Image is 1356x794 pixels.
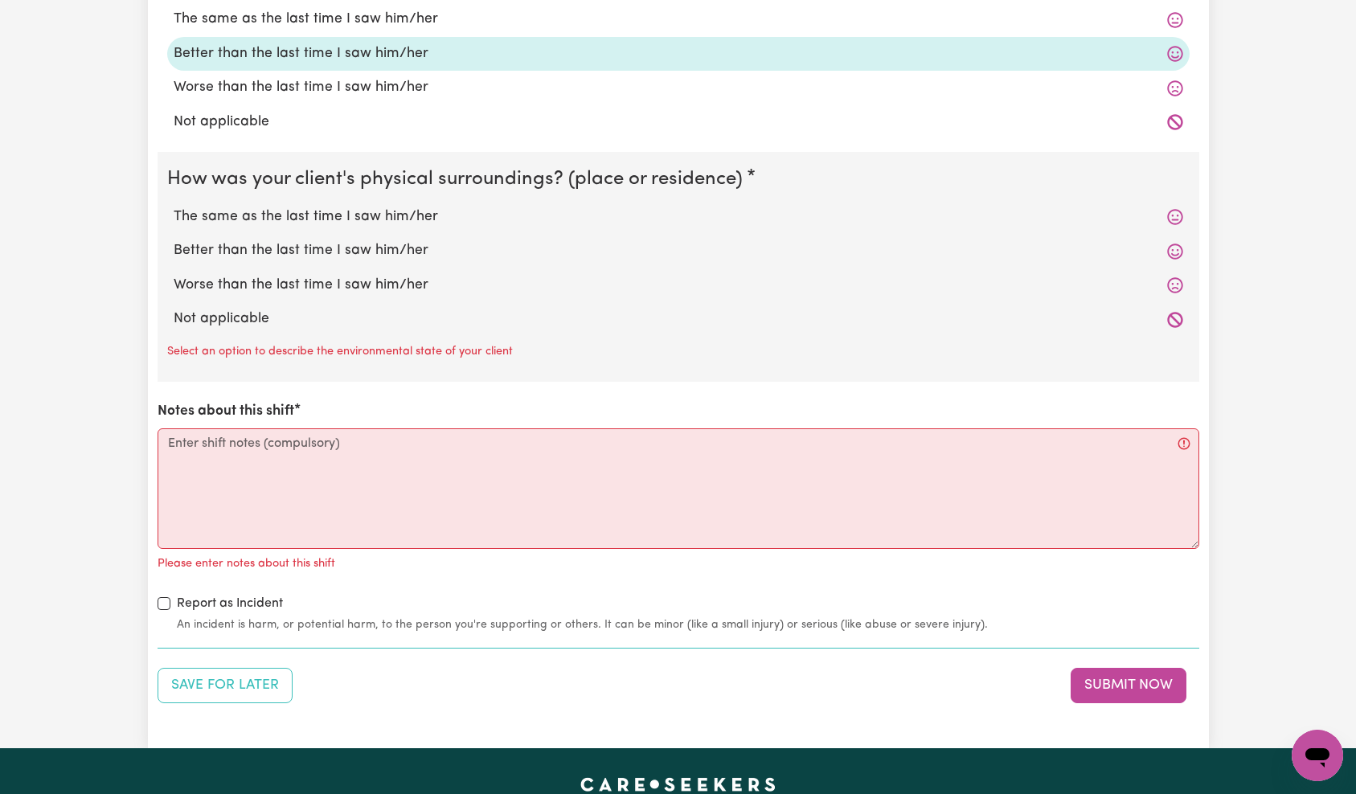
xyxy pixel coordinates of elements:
[174,240,1183,261] label: Better than the last time I saw him/her
[177,594,283,613] label: Report as Incident
[177,616,1199,633] small: An incident is harm, or potential harm, to the person you're supporting or others. It can be mino...
[174,9,1183,30] label: The same as the last time I saw him/her
[174,275,1183,296] label: Worse than the last time I saw him/her
[174,77,1183,98] label: Worse than the last time I saw him/her
[174,43,1183,64] label: Better than the last time I saw him/her
[174,309,1183,329] label: Not applicable
[158,668,293,703] button: Save your job report
[167,343,513,361] p: Select an option to describe the environmental state of your client
[1292,730,1343,781] iframe: Button to launch messaging window
[174,207,1183,227] label: The same as the last time I saw him/her
[174,112,1183,133] label: Not applicable
[158,555,335,573] p: Please enter notes about this shift
[158,401,294,422] label: Notes about this shift
[580,777,776,790] a: Careseekers home page
[1071,668,1186,703] button: Submit your job report
[167,165,749,194] legend: How was your client's physical surroundings? (place or residence)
